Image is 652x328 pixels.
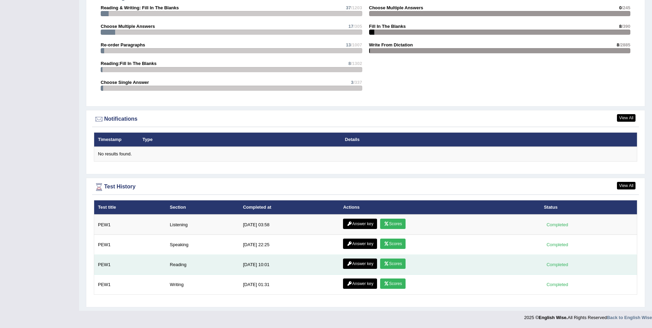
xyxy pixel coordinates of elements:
[380,259,406,269] a: Scores
[94,200,166,215] th: Test title
[166,235,239,255] td: Speaking
[239,275,340,295] td: [DATE] 01:31
[101,42,145,47] strong: Re-order Paragraphs
[380,219,406,229] a: Scores
[544,221,571,228] div: Completed
[239,200,340,215] th: Completed at
[343,278,377,289] a: Answer key
[607,315,652,320] a: Back to English Wise
[346,5,351,10] span: 37
[339,200,540,215] th: Actions
[166,275,239,295] td: Writing
[351,5,362,10] span: /1203
[539,315,567,320] strong: English Wise.
[343,259,377,269] a: Answer key
[544,281,571,288] div: Completed
[94,235,166,255] td: PEW1
[346,42,351,47] span: 13
[524,311,652,321] div: 2025 © All Rights Reserved
[343,239,377,249] a: Answer key
[617,42,619,47] span: 8
[369,42,413,47] strong: Write From Dictation
[617,114,636,122] a: View All
[94,255,166,275] td: PEW1
[166,255,239,275] td: Reading
[349,24,353,29] span: 17
[101,80,149,85] strong: Choose Single Answer
[101,61,157,66] strong: Reading:Fill In The Blanks
[139,132,341,147] th: Type
[353,24,362,29] span: /305
[351,42,362,47] span: /1007
[544,241,571,248] div: Completed
[619,42,630,47] span: /2885
[341,132,596,147] th: Details
[540,200,637,215] th: Status
[239,215,340,235] td: [DATE] 03:58
[101,24,155,29] strong: Choose Multiple Answers
[94,182,637,192] div: Test History
[94,132,139,147] th: Timestamp
[343,219,377,229] a: Answer key
[544,261,571,268] div: Completed
[239,235,340,255] td: [DATE] 22:25
[622,24,630,29] span: /390
[380,239,406,249] a: Scores
[166,215,239,235] td: Listening
[617,182,636,189] a: View All
[353,80,362,85] span: /337
[369,5,423,10] strong: Choose Multiple Answers
[166,200,239,215] th: Section
[94,275,166,295] td: PEW1
[369,24,406,29] strong: Fill In The Blanks
[349,61,351,66] span: 8
[619,5,621,10] span: 0
[619,24,621,29] span: 8
[98,151,633,157] div: No results found.
[622,5,630,10] span: /245
[380,278,406,289] a: Scores
[94,114,637,124] div: Notifications
[101,5,179,10] strong: Reading & Writing: Fill In The Blanks
[351,80,353,85] span: 3
[239,255,340,275] td: [DATE] 10:01
[351,61,362,66] span: /1302
[94,215,166,235] td: PEW1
